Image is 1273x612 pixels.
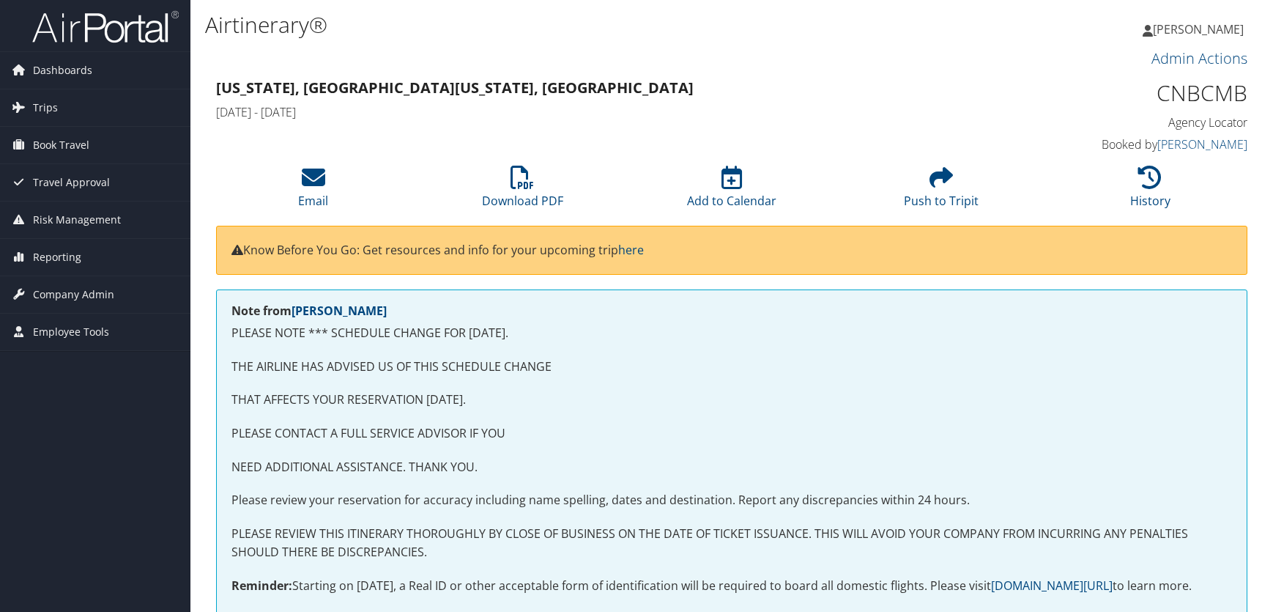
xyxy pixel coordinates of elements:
[1006,114,1248,130] h4: Agency Locator
[298,174,328,209] a: Email
[1130,174,1170,209] a: History
[231,577,1232,596] p: Starting on [DATE], a Real ID or other acceptable form of identification will be required to boar...
[1006,78,1248,108] h1: CNBCMB
[618,242,644,258] a: here
[482,174,563,209] a: Download PDF
[231,458,1232,477] p: NEED ADDITIONAL ASSISTANCE. THANK YOU.
[33,276,114,313] span: Company Admin
[292,303,387,319] a: [PERSON_NAME]
[205,10,908,40] h1: Airtinerary®
[231,358,1232,377] p: THE AIRLINE HAS ADVISED US OF THIS SCHEDULE CHANGE
[1153,21,1244,37] span: [PERSON_NAME]
[33,202,121,238] span: Risk Management
[1151,48,1247,68] a: Admin Actions
[231,324,1232,343] p: PLEASE NOTE *** SCHEDULE CHANGE FOR [DATE].
[33,314,109,350] span: Employee Tools
[216,78,694,97] strong: [US_STATE], [GEOGRAPHIC_DATA] [US_STATE], [GEOGRAPHIC_DATA]
[231,241,1232,260] p: Know Before You Go: Get resources and info for your upcoming trip
[1006,136,1248,152] h4: Booked by
[1143,7,1258,51] a: [PERSON_NAME]
[33,239,81,276] span: Reporting
[687,174,776,209] a: Add to Calendar
[216,104,984,120] h4: [DATE] - [DATE]
[231,491,1232,510] p: Please review your reservation for accuracy including name spelling, dates and destination. Repor...
[904,174,979,209] a: Push to Tripit
[231,578,292,594] strong: Reminder:
[231,424,1232,443] p: PLEASE CONTACT A FULL SERVICE ADVISOR IF YOU
[1157,136,1247,152] a: [PERSON_NAME]
[33,127,89,163] span: Book Travel
[32,10,179,44] img: airportal-logo.png
[231,391,1232,410] p: THAT AFFECTS YOUR RESERVATION [DATE].
[33,89,58,126] span: Trips
[33,52,92,89] span: Dashboards
[33,164,110,201] span: Travel Approval
[991,578,1113,594] a: [DOMAIN_NAME][URL]
[231,525,1232,562] p: PLEASE REVIEW THIS ITINERARY THOROUGHLY BY CLOSE OF BUSINESS ON THE DATE OF TICKET ISSUANCE. THIS...
[231,303,387,319] strong: Note from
